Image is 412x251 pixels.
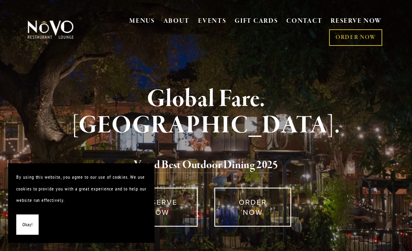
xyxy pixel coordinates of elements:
a: ORDER NOW [214,188,291,227]
a: ORDER NOW [329,29,382,46]
a: MENUS [129,17,155,25]
a: EVENTS [198,17,226,25]
a: Voted Best Outdoor Dining 202 [134,158,272,173]
strong: Global Fare. [GEOGRAPHIC_DATA]. [72,84,340,141]
img: Novo Restaurant &amp; Lounge [26,20,75,39]
p: By using this website, you agree to our use of cookies. We use cookies to provide you with a grea... [16,171,146,206]
a: ABOUT [163,17,190,25]
h2: 5 [37,157,375,174]
button: Okay! [16,214,39,235]
a: RESERVE NOW [121,188,198,227]
a: CONTACT [286,14,322,29]
a: GIFT CARDS [235,14,278,29]
a: RESERVE NOW [331,14,382,29]
section: Cookie banner [8,163,155,243]
span: Okay! [22,219,33,231]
